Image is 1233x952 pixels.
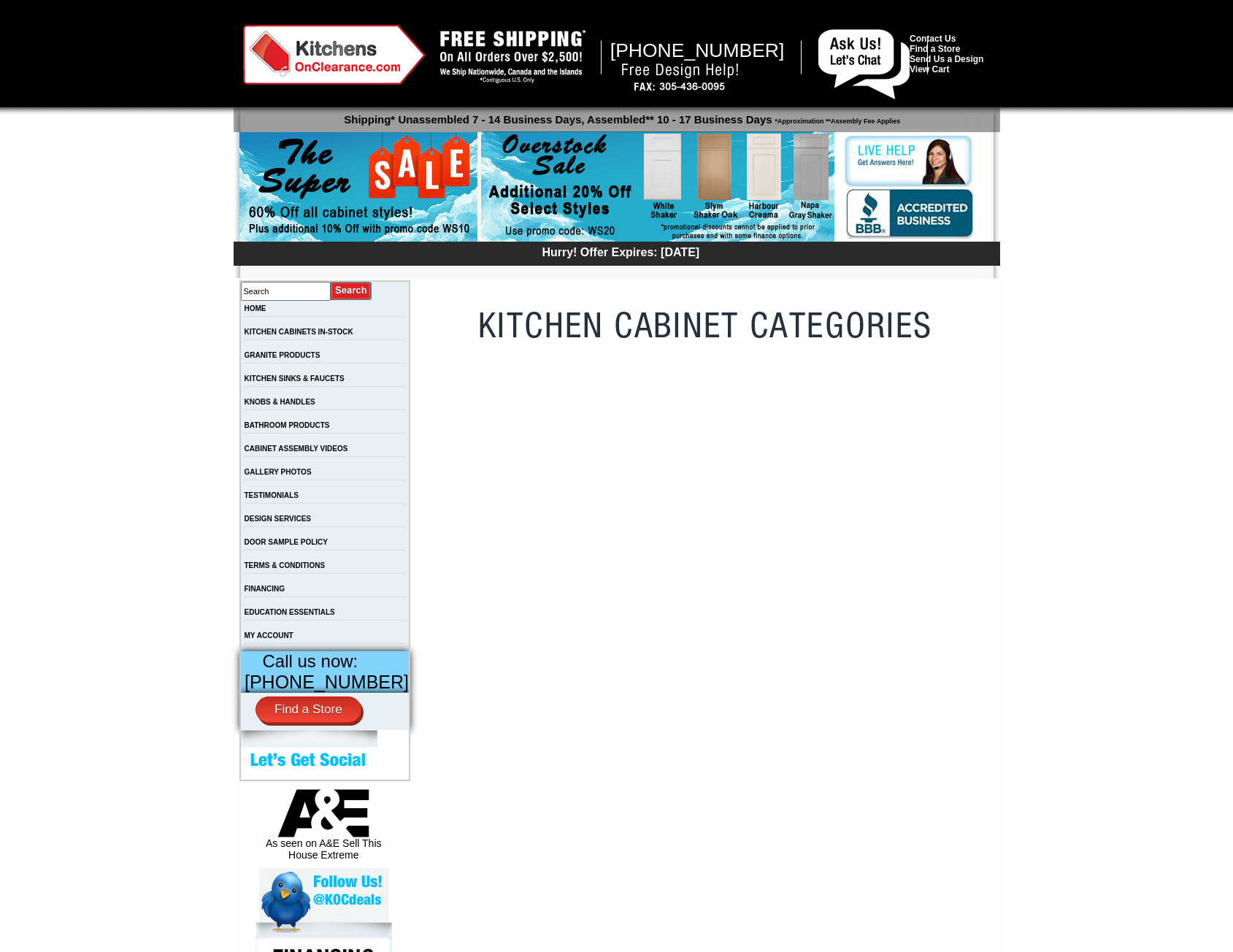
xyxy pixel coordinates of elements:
a: GRANITE PRODUCTS [245,351,320,359]
a: FINANCING [245,585,285,593]
a: EDUCATION ESSENTIALS [245,608,335,616]
p: Shipping* Unassembled 7 - 14 Business Days, Assembled** 10 - 17 Business Days [241,107,1000,126]
div: As seen on A&E Sell This House Extreme [259,789,388,868]
a: TESTIMONIALS [245,491,299,499]
a: DESIGN SERVICES [245,515,312,523]
div: Hurry! Offer Expires: [DATE] [241,244,1000,259]
a: Send Us a Design [910,54,983,64]
a: TERMS & CONDITIONS [245,561,326,569]
a: KITCHEN SINKS & FAUCETS [245,375,345,383]
a: View Cart [910,64,949,74]
a: CABINET ASSEMBLY VIDEOS [245,445,348,453]
a: Find a Store [256,696,361,723]
span: [PHONE_NUMBER] [610,39,785,61]
img: Kitchens on Clearance Logo [243,25,426,85]
input: Submit [331,281,372,301]
a: BATHROOM PRODUCTS [245,421,330,429]
a: KNOBS & HANDLES [245,398,315,406]
a: Contact Us [910,34,956,44]
a: Find a Store [910,44,960,54]
span: *Approximation **Assembly Fee Applies [772,114,901,125]
a: KITCHEN CABINETS IN-STOCK [245,328,353,336]
a: MY ACCOUNT [245,632,293,640]
span: [PHONE_NUMBER] [245,672,409,692]
a: GALLERY PHOTOS [245,468,312,476]
a: DOOR SAMPLE POLICY [245,538,328,546]
span: Call us now: [263,651,358,671]
a: HOME [245,304,266,312]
